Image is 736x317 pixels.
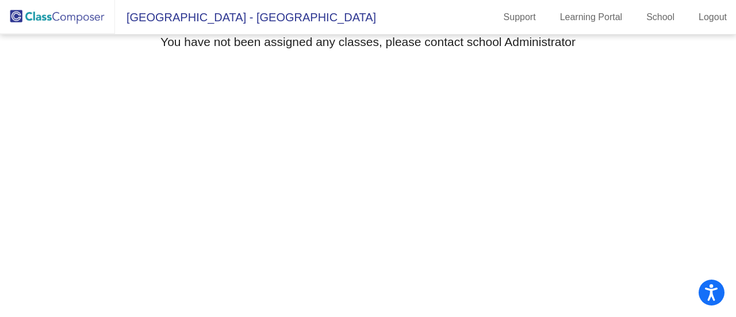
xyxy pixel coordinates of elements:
[160,35,576,49] h3: You have not been assigned any classes, please contact school Administrator
[551,8,632,26] a: Learning Portal
[494,8,545,26] a: Support
[115,8,376,26] span: [GEOGRAPHIC_DATA] - [GEOGRAPHIC_DATA]
[637,8,684,26] a: School
[689,8,736,26] a: Logout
